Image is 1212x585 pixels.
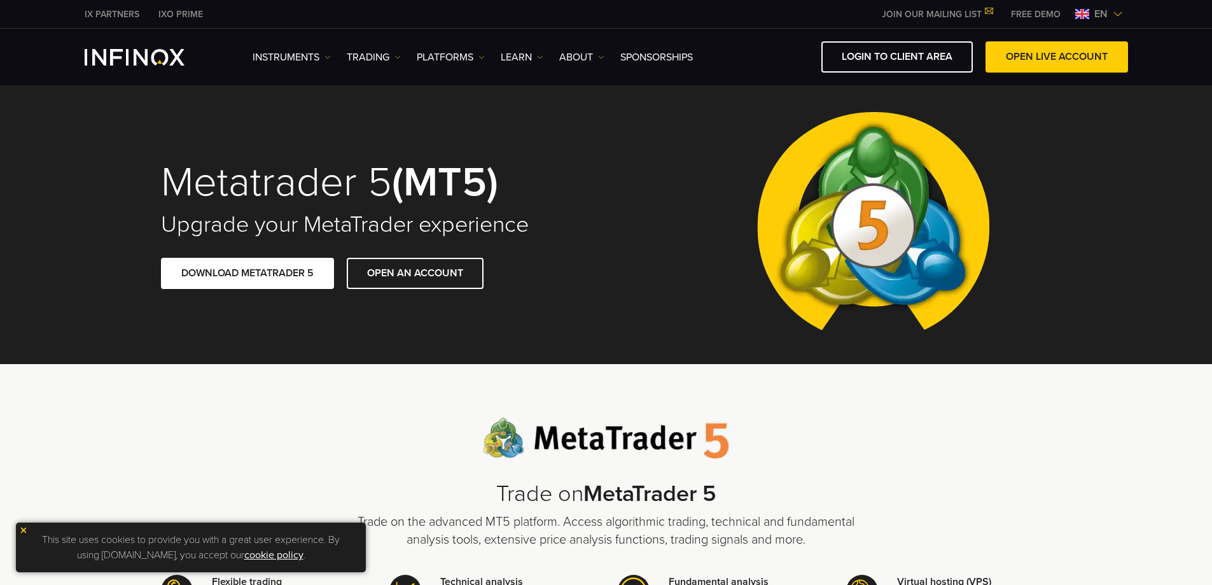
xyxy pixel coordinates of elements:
p: This site uses cookies to provide you with a great user experience. By using [DOMAIN_NAME], you a... [22,529,359,566]
a: OPEN AN ACCOUNT [347,258,484,289]
a: cookie policy [244,549,303,561]
h2: Trade on [352,481,861,508]
img: Meta Trader 5 [747,85,1000,364]
a: SPONSORSHIPS [620,50,693,65]
a: OPEN LIVE ACCOUNT [986,41,1128,73]
a: ABOUT [559,50,604,65]
h2: Upgrade your MetaTrader experience [161,211,589,239]
h1: Metatrader 5 [161,161,589,204]
p: Trade on the advanced MT5 platform. Access algorithmic trading, technical and fundamental analysi... [352,513,861,549]
a: INFINOX [75,8,149,21]
a: TRADING [347,50,401,65]
a: Instruments [253,50,331,65]
a: JOIN OUR MAILING LIST [872,9,1001,20]
a: LOGIN TO CLIENT AREA [821,41,973,73]
a: INFINOX MENU [1001,8,1070,21]
strong: (MT5) [392,157,498,208]
a: INFINOX Logo [85,49,214,66]
img: Meta Trader 5 logo [483,418,729,459]
span: en [1089,6,1113,22]
strong: MetaTrader 5 [583,480,716,507]
a: DOWNLOAD METATRADER 5 [161,258,334,289]
img: yellow close icon [19,526,28,535]
a: INFINOX [149,8,212,21]
a: PLATFORMS [417,50,485,65]
a: Learn [501,50,543,65]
